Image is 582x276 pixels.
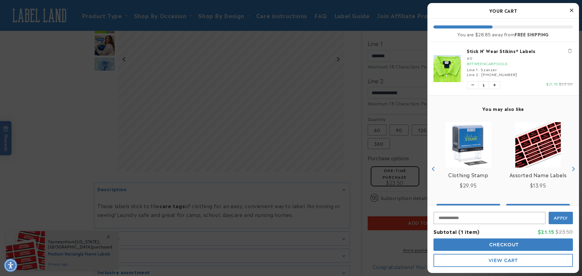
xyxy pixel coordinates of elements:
span: Subtotal (1 item) [433,228,479,235]
a: View Clothing Stamp [448,171,488,179]
span: : [479,67,480,72]
button: Add the product, Assorted Name Labels to Cart [506,204,570,216]
div: You are $28.85 away from [433,32,573,37]
iframe: Sign Up via Text for Offers [5,228,77,246]
span: Line 2 [467,71,478,77]
div: product [433,116,503,222]
span: View Cart [489,258,518,263]
button: Do these labels need ironing? [21,34,81,45]
span: $29.95 [460,181,477,189]
button: Next [568,165,577,174]
a: View Assorted Name Labels [510,171,567,179]
span: $23.50 [559,81,573,86]
div: Accessibility Menu [4,259,17,272]
button: Can these labels be used on uniforms? [5,17,81,28]
img: Clothing Stamp - Label Land [446,122,491,168]
span: Line 1 [467,67,478,72]
div: 60 [467,55,573,60]
button: Apply [549,212,573,224]
img: Stick N' Wear Stikins® Labels [433,55,461,82]
span: $21.15 [538,228,554,235]
button: Remove Stick N' Wear Stikins® Labels [567,48,573,54]
button: cart [433,238,573,251]
li: product [433,42,573,95]
span: $21.15 [546,81,558,86]
button: Decrease quantity of Stick N' Wear Stikins® Labels [467,81,478,89]
input: Input Discount [433,212,546,224]
span: $13.95 [530,181,546,189]
button: Previous [429,165,438,174]
img: Assorted Name Labels - Label Land [515,122,561,168]
span: 1 [478,81,489,89]
span: Szanzer [481,67,497,72]
span: $23.50 [556,228,573,235]
span: : [479,71,480,77]
span: Apply [554,215,568,221]
button: cart [433,254,573,267]
div: BETWEENCARPOOLS [467,60,573,67]
b: FREE SHIPPING [515,31,549,37]
button: Close Cart [567,6,576,15]
a: Stick N' Wear Stikins® Labels [467,48,573,54]
span: Checkout [488,242,519,248]
button: Add the product, Clothing Stamp to Cart [436,204,500,216]
button: Increase quantity of Stick N' Wear Stikins® Labels [489,81,500,89]
h2: Your Cart [433,6,573,15]
span: [PHONE_NUMBER] [481,71,517,77]
h4: You may also like [433,106,573,111]
div: product [503,116,573,222]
